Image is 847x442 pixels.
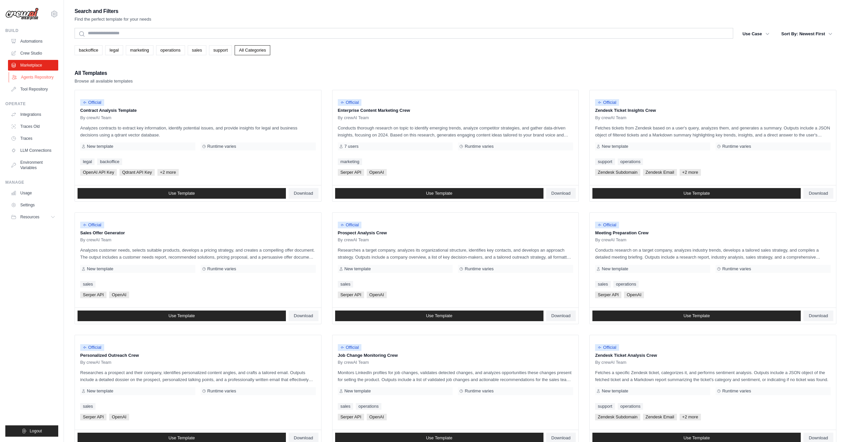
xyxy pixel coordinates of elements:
[595,344,619,351] span: Official
[8,145,58,156] a: LLM Connections
[344,144,359,149] span: 7 users
[30,428,42,434] span: Logout
[595,124,831,138] p: Fetches tickets from Zendesk based on a user's query, analyzes them, and generates a summary. Out...
[595,158,615,165] a: support
[618,158,643,165] a: operations
[294,313,313,319] span: Download
[595,403,615,410] a: support
[546,311,576,321] a: Download
[551,191,571,196] span: Download
[809,191,828,196] span: Download
[680,169,701,176] span: +2 more
[722,388,751,394] span: Runtime varies
[80,107,316,114] p: Contract Analysis Template
[207,388,236,394] span: Runtime varies
[643,169,677,176] span: Zendesk Email
[80,281,96,288] a: sales
[803,311,833,321] a: Download
[126,45,153,55] a: marketing
[8,36,58,47] a: Automations
[602,266,628,272] span: New template
[595,115,626,120] span: By crewAI Team
[338,237,369,243] span: By crewAI Team
[80,344,104,351] span: Official
[80,360,111,365] span: By crewAI Team
[546,188,576,199] a: Download
[8,157,58,173] a: Environment Variables
[595,292,621,298] span: Serper API
[105,45,123,55] a: legal
[335,311,543,321] a: Use Template
[367,292,387,298] span: OpenAI
[595,169,640,176] span: Zendesk Subdomain
[5,425,58,437] button: Logout
[722,266,751,272] span: Runtime varies
[338,124,573,138] p: Conducts thorough research on topic to identify emerging trends, analyze competitor strategies, a...
[426,313,452,319] span: Use Template
[338,230,573,236] p: Prospect Analysis Crew
[87,266,113,272] span: New template
[595,222,619,228] span: Official
[595,237,626,243] span: By crewAI Team
[367,414,387,420] span: OpenAI
[595,230,831,236] p: Meeting Preparation Crew
[680,414,701,420] span: +2 more
[777,28,836,40] button: Sort By: Newest First
[75,69,133,78] h2: All Templates
[8,133,58,144] a: Traces
[338,99,362,106] span: Official
[80,352,316,359] p: Personalized Outreach Crew
[75,7,151,16] h2: Search and Filters
[8,48,58,59] a: Crew Studio
[803,188,833,199] a: Download
[9,72,59,83] a: Agents Repository
[338,403,353,410] a: sales
[426,191,452,196] span: Use Template
[8,84,58,95] a: Tool Repository
[684,191,710,196] span: Use Template
[602,144,628,149] span: New template
[684,313,710,319] span: Use Template
[344,388,371,394] span: New template
[643,414,677,420] span: Zendesk Email
[367,169,387,176] span: OpenAI
[97,158,122,165] a: backoffice
[338,292,364,298] span: Serper API
[5,28,58,33] div: Build
[75,16,151,23] p: Find the perfect template for your needs
[80,230,316,236] p: Sales Offer Generator
[739,28,773,40] button: Use Case
[809,435,828,441] span: Download
[595,360,626,365] span: By crewAI Team
[335,188,543,199] a: Use Template
[188,45,206,55] a: sales
[595,414,640,420] span: Zendesk Subdomain
[595,107,831,114] p: Zendesk Ticket Insights Crew
[592,188,801,199] a: Use Template
[294,435,313,441] span: Download
[809,313,828,319] span: Download
[338,414,364,420] span: Serper API
[80,124,316,138] p: Analyzes contracts to extract key information, identify potential issues, and provide insights fo...
[80,414,106,420] span: Serper API
[289,188,318,199] a: Download
[595,247,831,261] p: Conducts research on a target company, analyzes industry trends, develops a tailored sales strate...
[78,188,286,199] a: Use Template
[618,403,643,410] a: operations
[338,115,369,120] span: By crewAI Team
[289,311,318,321] a: Download
[5,8,39,20] img: Logo
[80,237,111,243] span: By crewAI Team
[8,109,58,120] a: Integrations
[338,107,573,114] p: Enterprise Content Marketing Crew
[168,313,195,319] span: Use Template
[8,60,58,71] a: Marketplace
[595,99,619,106] span: Official
[8,200,58,210] a: Settings
[602,388,628,394] span: New template
[338,247,573,261] p: Researches a target company, analyzes its organizational structure, identifies key contacts, and ...
[80,247,316,261] p: Analyzes customer needs, selects suitable products, develops a pricing strategy, and creates a co...
[465,144,494,149] span: Runtime varies
[80,115,111,120] span: By crewAI Team
[109,292,129,298] span: OpenAI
